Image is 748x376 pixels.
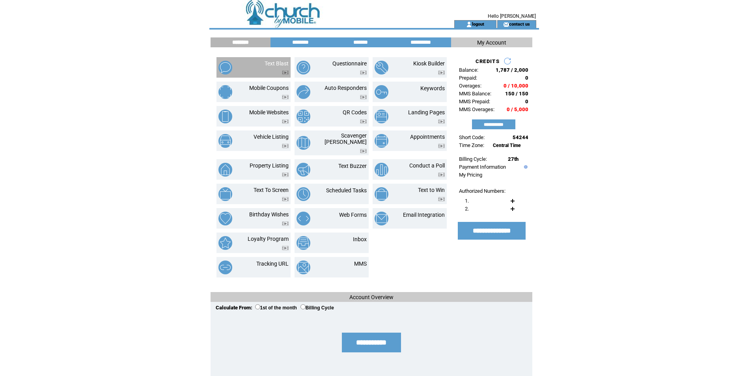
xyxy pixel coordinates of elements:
a: contact us [509,21,530,26]
a: QR Codes [343,109,367,115]
img: text-to-win.png [375,187,388,201]
img: property-listing.png [218,163,232,177]
a: My Pricing [459,172,482,178]
img: text-to-screen.png [218,187,232,201]
span: 27th [508,156,519,162]
img: video.png [360,95,367,99]
a: Vehicle Listing [254,134,289,140]
a: Appointments [410,134,445,140]
img: contact_us_icon.gif [503,21,509,28]
a: Scavenger [PERSON_NAME] [325,132,367,145]
img: video.png [282,144,289,148]
img: scavenger-hunt.png [297,136,310,150]
a: Tracking URL [256,261,289,267]
img: email-integration.png [375,212,388,225]
span: Account Overview [349,294,394,300]
a: Text Buzzer [338,163,367,169]
img: account_icon.gif [466,21,472,28]
img: questionnaire.png [297,61,310,74]
img: text-buzzer.png [297,163,310,177]
a: Conduct a Poll [409,162,445,169]
img: web-forms.png [297,212,310,225]
img: help.gif [522,165,528,169]
span: Time Zone: [459,142,484,148]
span: 2. [465,206,469,212]
span: 0 / 5,000 [507,106,528,112]
img: landing-pages.png [375,110,388,123]
span: Authorized Numbers: [459,188,506,194]
a: Inbox [353,236,367,242]
img: video.png [438,71,445,75]
label: Billing Cycle [300,305,334,311]
img: text-blast.png [218,61,232,74]
img: video.png [282,197,289,201]
a: Keywords [420,85,445,91]
img: video.png [282,246,289,250]
img: video.png [438,173,445,177]
span: My Account [477,39,506,46]
img: kiosk-builder.png [375,61,388,74]
img: video.png [282,222,289,226]
span: Central Time [493,143,521,148]
img: conduct-a-poll.png [375,163,388,177]
span: 0 / 10,000 [504,83,528,89]
span: MMS Balance: [459,91,491,97]
span: 54244 [513,134,528,140]
span: MMS Overages: [459,106,494,112]
img: auto-responders.png [297,85,310,99]
span: 1,787 / 2,000 [496,67,528,73]
img: video.png [282,173,289,177]
a: Birthday Wishes [249,211,289,218]
span: CREDITS [476,58,500,64]
a: Text Blast [265,60,289,67]
img: loyalty-program.png [218,236,232,250]
img: video.png [282,95,289,99]
img: video.png [360,119,367,124]
input: Billing Cycle [300,304,306,309]
img: appointments.png [375,134,388,148]
a: Mobile Coupons [249,85,289,91]
span: Calculate From: [216,305,252,311]
span: 150 / 150 [505,91,528,97]
img: video.png [282,71,289,75]
span: Balance: [459,67,478,73]
img: birthday-wishes.png [218,212,232,225]
img: video.png [360,149,367,153]
span: Short Code: [459,134,485,140]
span: Billing Cycle: [459,156,487,162]
a: Scheduled Tasks [326,187,367,194]
span: Hello [PERSON_NAME] [488,13,536,19]
img: qr-codes.png [297,110,310,123]
a: Email Integration [403,212,445,218]
img: mobile-coupons.png [218,85,232,99]
img: video.png [438,197,445,201]
a: Property Listing [250,162,289,169]
img: inbox.png [297,236,310,250]
a: Questionnaire [332,60,367,67]
span: 0 [525,99,528,104]
a: Auto Responders [325,85,367,91]
input: 1st of the month [255,304,260,309]
span: Prepaid: [459,75,477,81]
img: mms.png [297,261,310,274]
a: Loyalty Program [248,236,289,242]
img: tracking-url.png [218,261,232,274]
img: video.png [282,119,289,124]
a: logout [472,21,484,26]
a: Payment Information [459,164,506,170]
span: MMS Prepaid: [459,99,490,104]
img: scheduled-tasks.png [297,187,310,201]
a: Landing Pages [408,109,445,115]
span: 0 [525,75,528,81]
img: video.png [438,144,445,148]
img: vehicle-listing.png [218,134,232,148]
img: keywords.png [375,85,388,99]
a: Kiosk Builder [413,60,445,67]
img: mobile-websites.png [218,110,232,123]
img: video.png [360,71,367,75]
span: 1. [465,198,469,204]
a: Text To Screen [254,187,289,193]
a: Mobile Websites [249,109,289,115]
a: MMS [354,261,367,267]
span: Overages: [459,83,481,89]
